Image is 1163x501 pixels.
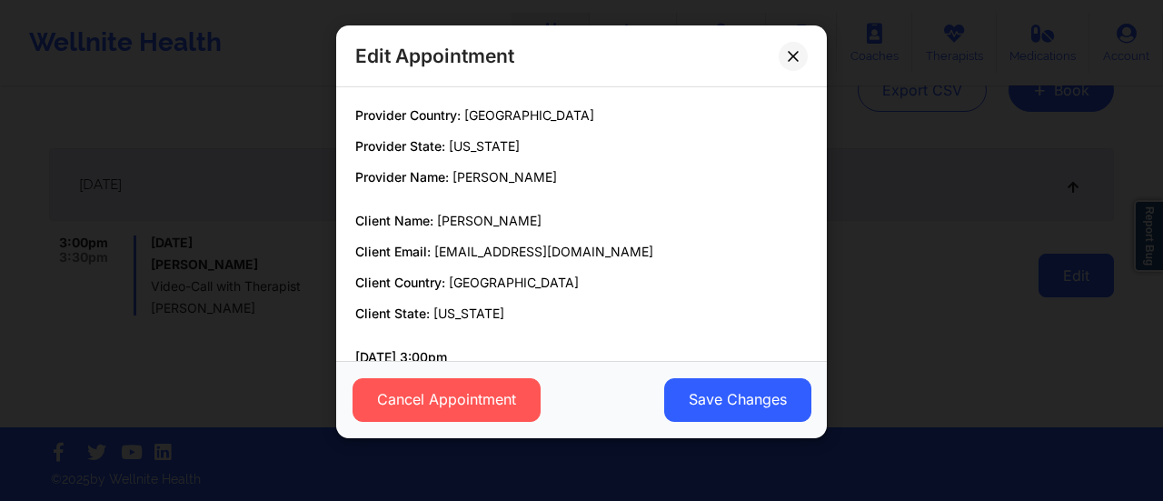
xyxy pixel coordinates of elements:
[434,244,653,259] span: [EMAIL_ADDRESS][DOMAIN_NAME]
[355,212,808,230] p: Client Name:
[355,168,808,186] p: Provider Name:
[433,306,504,321] span: [US_STATE]
[353,378,541,422] button: Cancel Appointment
[464,107,594,123] span: [GEOGRAPHIC_DATA]
[355,274,808,292] p: Client Country:
[664,378,811,422] button: Save Changes
[355,348,808,366] p: [DATE] 3:00pm
[452,169,557,185] span: [PERSON_NAME]
[355,243,808,261] p: Client Email:
[355,44,514,68] h2: Edit Appointment
[355,305,808,323] p: Client State:
[449,138,520,154] span: [US_STATE]
[355,106,808,125] p: Provider Country:
[449,275,579,290] span: [GEOGRAPHIC_DATA]
[355,137,808,155] p: Provider State:
[437,213,542,228] span: [PERSON_NAME]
